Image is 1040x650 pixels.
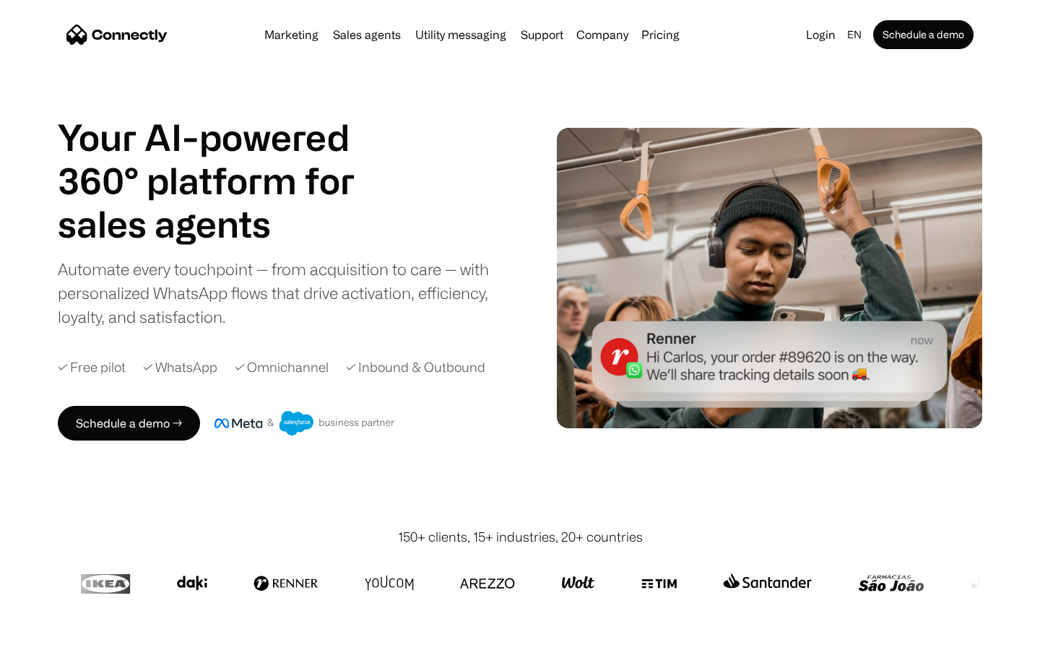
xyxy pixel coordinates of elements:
[398,527,643,547] div: 150+ clients, 15+ industries, 20+ countries
[235,357,329,377] div: ✓ Omnichannel
[636,29,685,40] a: Pricing
[409,29,512,40] a: Utility messaging
[327,29,407,40] a: Sales agents
[58,406,200,441] a: Schedule a demo →
[58,357,126,377] div: ✓ Free pilot
[576,25,628,45] div: Company
[800,25,841,45] a: Login
[214,411,395,435] img: Meta and Salesforce business partner badge.
[58,116,390,202] h1: Your AI-powered 360° platform for
[515,29,569,40] a: Support
[873,20,974,49] a: Schedule a demo
[346,357,485,377] div: ✓ Inbound & Outbound
[847,25,862,45] div: en
[58,202,390,246] h1: sales agents
[259,29,324,40] a: Marketing
[143,357,217,377] div: ✓ WhatsApp
[29,625,87,645] ul: Language list
[58,257,513,329] div: Automate every touchpoint — from acquisition to care — with personalized WhatsApp flows that driv...
[14,623,87,645] aside: Language selected: English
